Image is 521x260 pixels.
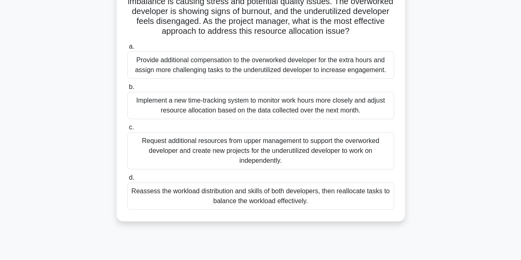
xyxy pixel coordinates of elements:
div: Request additional resources from upper management to support the overworked developer and create... [127,132,394,169]
span: d. [129,174,134,181]
span: a. [129,43,134,50]
div: Reassess the workload distribution and skills of both developers, then reallocate tasks to balanc... [127,183,394,210]
span: b. [129,83,134,90]
span: c. [129,124,134,131]
div: Provide additional compensation to the overworked developer for the extra hours and assign more c... [127,52,394,79]
div: Implement a new time-tracking system to monitor work hours more closely and adjust resource alloc... [127,92,394,119]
